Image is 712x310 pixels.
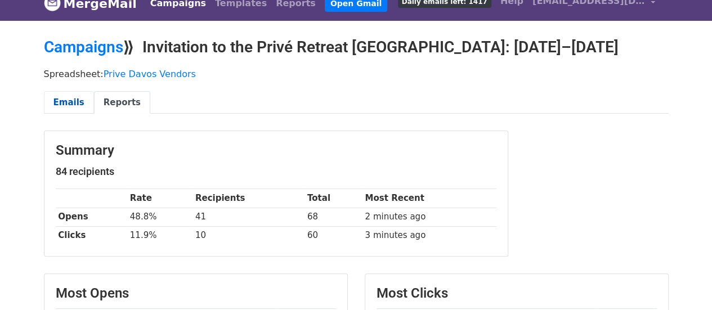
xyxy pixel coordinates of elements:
[656,256,712,310] iframe: Chat Widget
[127,226,192,245] td: 11.9%
[304,226,362,245] td: 60
[127,189,192,208] th: Rate
[94,91,150,114] a: Reports
[192,189,304,208] th: Recipients
[192,226,304,245] td: 10
[362,208,496,226] td: 2 minutes ago
[44,68,669,80] p: Spreadsheet:
[304,189,362,208] th: Total
[44,91,94,114] a: Emails
[127,208,192,226] td: 48.8%
[44,38,123,56] a: Campaigns
[192,208,304,226] td: 41
[56,165,496,178] h5: 84 recipients
[304,208,362,226] td: 68
[56,285,336,302] h3: Most Opens
[362,226,496,245] td: 3 minutes ago
[44,38,669,57] h2: ⟫ Invitation to the Privé Retreat [GEOGRAPHIC_DATA]: [DATE]–[DATE]
[56,208,127,226] th: Opens
[104,69,196,79] a: Prive Davos Vendors
[362,189,496,208] th: Most Recent
[56,226,127,245] th: Clicks
[56,142,496,159] h3: Summary
[377,285,657,302] h3: Most Clicks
